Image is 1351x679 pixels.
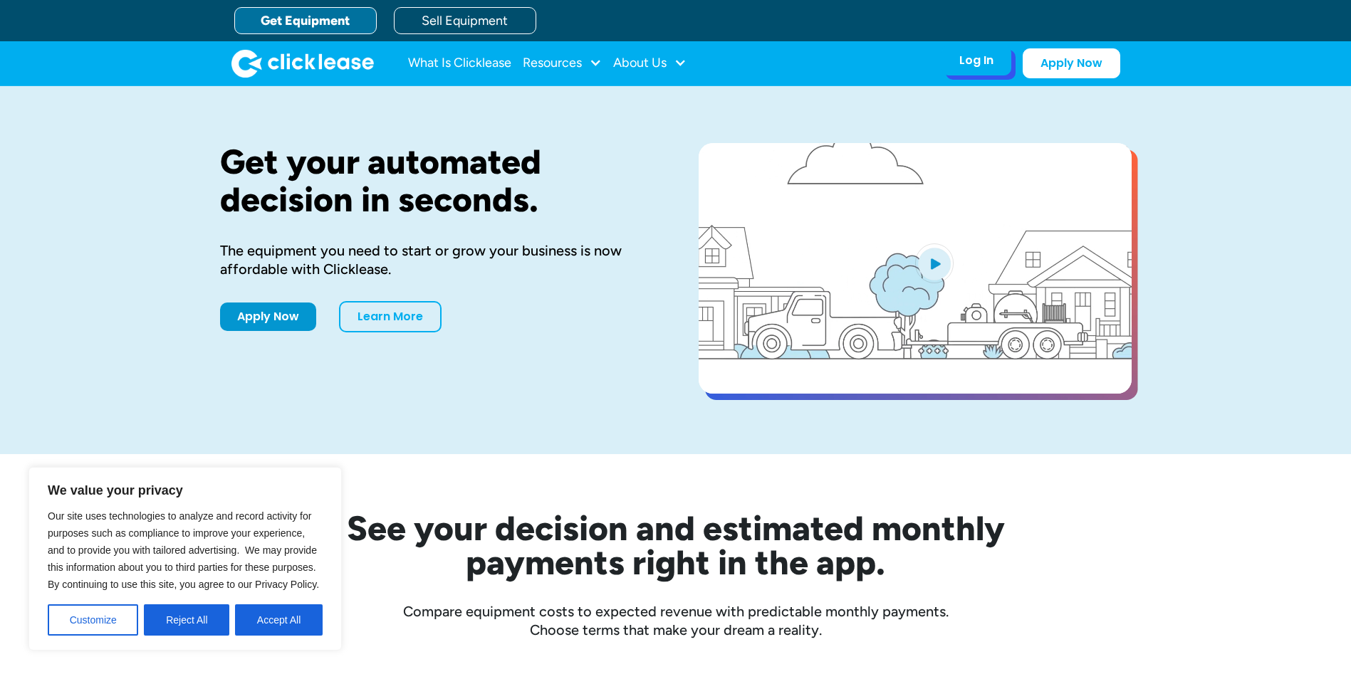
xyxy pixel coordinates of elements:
a: What Is Clicklease [408,49,511,78]
span: Our site uses technologies to analyze and record activity for purposes such as compliance to impr... [48,510,319,590]
a: Get Equipment [234,7,377,34]
div: The equipment you need to start or grow your business is now affordable with Clicklease. [220,241,653,278]
p: We value your privacy [48,482,323,499]
div: About Us [613,49,687,78]
h1: Get your automated decision in seconds. [220,143,653,219]
div: Resources [523,49,602,78]
a: Apply Now [220,302,316,331]
img: Blue play button logo on a light blue circular background [915,243,954,283]
a: Apply Now [1023,48,1120,78]
div: Log In [959,53,993,68]
img: Clicklease logo [231,49,374,78]
a: home [231,49,374,78]
div: We value your privacy [28,467,342,651]
button: Reject All [144,604,229,636]
a: Learn More [339,301,442,332]
a: open lightbox [699,143,1132,394]
button: Customize [48,604,138,636]
div: Compare equipment costs to expected revenue with predictable monthly payments. Choose terms that ... [220,602,1132,639]
h2: See your decision and estimated monthly payments right in the app. [277,511,1075,579]
a: Sell Equipment [394,7,536,34]
button: Accept All [235,604,323,636]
